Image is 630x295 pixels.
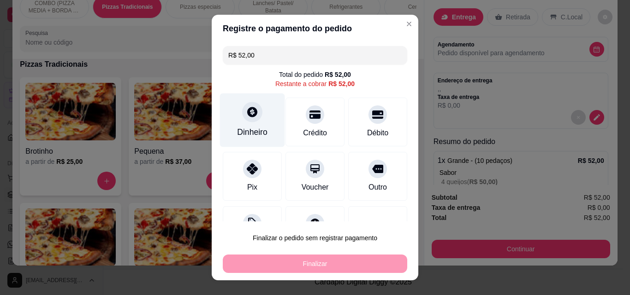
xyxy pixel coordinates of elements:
[367,127,388,139] div: Débito
[279,70,351,79] div: Total do pedido
[328,79,355,88] div: R$ 52,00
[368,182,387,193] div: Outro
[402,17,416,31] button: Close
[237,126,267,138] div: Dinheiro
[303,127,327,139] div: Crédito
[228,46,402,64] input: Ex.: hambúrguer de cordeiro
[325,70,351,79] div: R$ 52,00
[275,79,355,88] div: Restante a cobrar
[302,182,329,193] div: Voucher
[223,229,407,247] button: Finalizar o pedido sem registrar pagamento
[212,15,418,42] header: Registre o pagamento do pedido
[247,182,257,193] div: Pix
